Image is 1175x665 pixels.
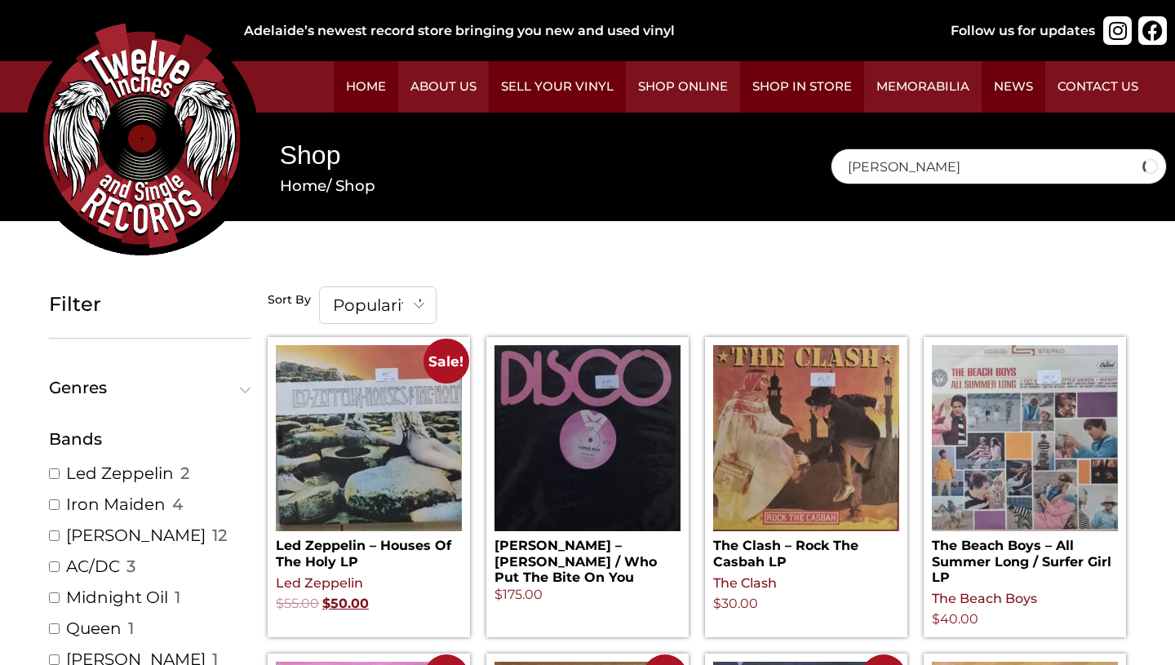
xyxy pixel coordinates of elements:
span: Popularity [319,286,437,324]
a: Sell Your Vinyl [489,61,626,113]
h5: Sort By [268,293,311,308]
div: Bands [49,427,251,451]
bdi: 50.00 [322,596,369,611]
bdi: 40.00 [932,611,978,627]
h5: Filter [49,293,251,317]
a: The Beach Boys – All Summer Long / Surfer Girl LP [932,345,1118,585]
a: The Clash – Rock The Casbah LP [713,345,899,569]
nav: Breadcrumb [280,175,782,197]
h2: [PERSON_NAME] – [PERSON_NAME] / Who Put The Bite On You [494,531,681,585]
bdi: 30.00 [713,596,758,611]
span: $ [932,611,940,627]
h2: The Clash – Rock The Casbah LP [713,531,899,569]
a: News [982,61,1045,113]
a: The Beach Boys [932,591,1037,606]
a: Home [280,176,326,195]
span: $ [494,587,503,602]
img: The Clash – Rock The Casbah LP [713,345,899,531]
span: Sale! [423,339,468,383]
span: 2 [180,463,189,484]
a: Sale! Led Zeppelin – Houses Of The Holy LP [276,345,462,569]
a: Shop Online [626,61,740,113]
h2: The Beach Boys – All Summer Long / Surfer Girl LP [932,531,1118,585]
h1: Shop [280,137,782,174]
img: Led Zeppelin – Houses Of The Holy LP [276,345,462,531]
div: Adelaide’s newest record store bringing you new and used vinyl [244,21,898,41]
span: 4 [172,494,183,515]
span: $ [713,596,721,611]
bdi: 55.00 [276,596,319,611]
a: Shop in Store [740,61,864,113]
a: Led Zeppelin [66,463,174,484]
span: 12 [212,525,227,546]
span: $ [276,596,284,611]
a: The Clash [713,575,777,591]
span: 3 [126,556,135,577]
img: Ralph White – Fancy Dan / Who Put The Bite On You [494,345,681,531]
bdi: 175.00 [494,587,543,602]
h2: Led Zeppelin – Houses Of The Holy LP [276,531,462,569]
a: AC/DC [66,556,120,577]
a: Contact Us [1045,61,1151,113]
span: 1 [175,587,180,608]
a: Home [334,61,398,113]
a: Queen [66,618,122,639]
a: [PERSON_NAME] – [PERSON_NAME] / Who Put The Bite On You $175.00 [494,345,681,605]
input: Search [831,149,1167,184]
a: Iron Maiden [66,494,166,515]
a: Led Zeppelin [276,575,363,591]
span: $ [322,596,330,611]
button: Genres [49,379,251,396]
img: The Beach Boys – All Summer Long / Surfer Girl LP [932,345,1118,531]
span: Genres [49,379,244,396]
span: 1 [128,618,134,639]
a: About Us [398,61,489,113]
a: Midnight Oil [66,587,168,608]
div: Follow us for updates [951,21,1095,41]
a: Memorabilia [864,61,982,113]
span: Popularity [320,287,436,323]
a: [PERSON_NAME] [66,525,206,546]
